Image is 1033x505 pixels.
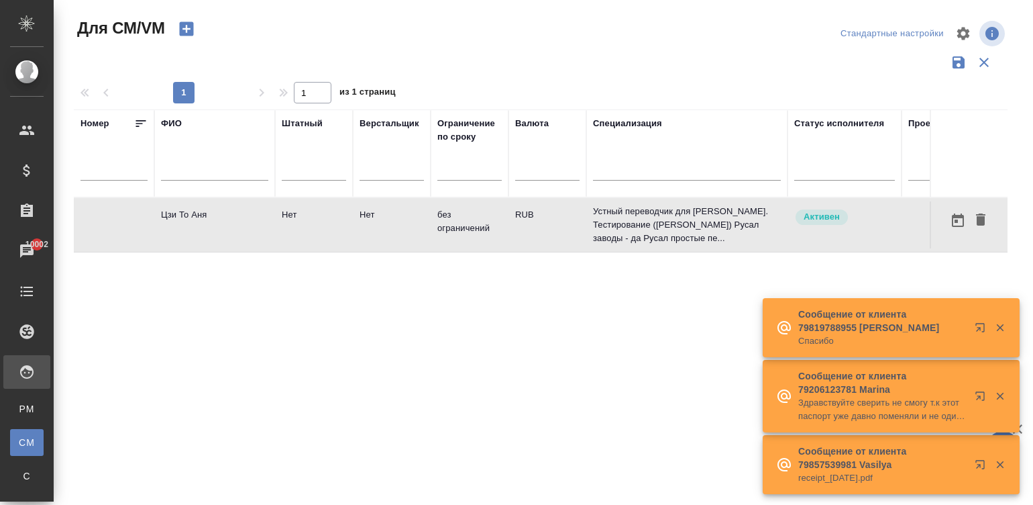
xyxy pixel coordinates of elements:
td: Нет [353,201,431,248]
button: Закрыть [986,459,1014,471]
p: Сообщение от клиента 79206123781 Marina [798,369,966,396]
button: Открыть календарь загрузки [946,208,969,233]
p: Сообщение от клиента 79857539981 Vasilya [798,445,966,471]
p: Спасибо [798,334,966,348]
button: Сохранить фильтры [946,50,971,75]
p: receipt_[DATE].pdf [798,471,966,485]
div: split button [837,24,947,44]
span: PM [17,402,37,416]
div: Рядовой исполнитель: назначай с учетом рейтинга [794,208,895,226]
p: Здравствуйте сверить не смогу т.к этот паспорт уже давно поменяли и не один раз [798,396,966,423]
span: Настроить таблицу [947,17,979,50]
span: Посмотреть информацию [979,21,1008,46]
button: Закрыть [986,322,1014,334]
div: ФИО [161,117,182,130]
span: CM [17,436,37,449]
a: CM [10,429,44,456]
div: Ограничение по сроку [437,117,502,144]
p: Сообщение от клиента 79819788955 [PERSON_NAME] [798,308,966,334]
button: Создать [170,17,203,40]
td: без ограничений [431,201,508,248]
div: Специализация [593,117,662,130]
button: Открыть в новой вкладке [967,314,999,347]
p: Активен [804,210,840,224]
a: 10002 [3,234,50,268]
button: Открыть в новой вкладке [967,383,999,415]
td: Нет [275,201,353,248]
a: С [10,463,44,490]
div: Статус исполнителя [794,117,884,130]
div: Верстальщик [360,117,419,130]
p: Устный переводчик для [PERSON_NAME]. Тестирование ([PERSON_NAME]) Русал заводы - да Русал простые... [593,205,781,245]
button: Сбросить фильтры [971,50,997,75]
div: Валюта [515,117,549,130]
span: Для СМ/VM [74,17,165,39]
div: Номер [80,117,109,130]
button: Открыть в новой вкладке [967,451,999,484]
a: PM [10,396,44,422]
td: Цзи То Аня [154,201,275,248]
td: RUB [508,201,586,248]
span: С [17,469,37,483]
span: из 1 страниц [339,84,396,103]
span: 10002 [17,238,56,251]
div: Штатный [282,117,323,130]
button: Закрыть [986,390,1014,402]
button: Удалить [969,208,992,233]
div: Проектный отдел [908,117,986,130]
